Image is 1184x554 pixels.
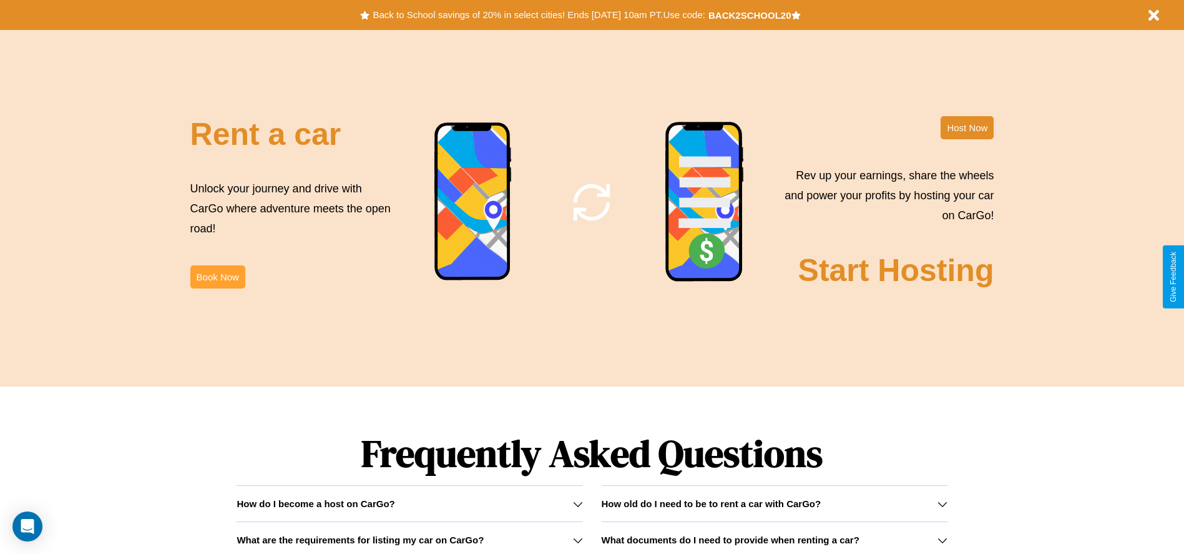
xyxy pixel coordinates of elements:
[708,10,791,21] b: BACK2SCHOOL20
[369,6,708,24] button: Back to School savings of 20% in select cities! Ends [DATE] 10am PT.Use code:
[602,535,859,545] h3: What documents do I need to provide when renting a car?
[434,122,512,282] img: phone
[237,422,947,485] h1: Frequently Asked Questions
[237,498,394,509] h3: How do I become a host on CarGo?
[237,535,484,545] h3: What are the requirements for listing my car on CarGo?
[798,252,994,289] h2: Start Hosting
[602,498,821,509] h3: How old do I need to be to rent a car with CarGo?
[190,116,341,152] h2: Rent a car
[777,166,994,226] p: Rev up your earnings, share the wheels and power your profits by hosting your car on CarGo!
[941,116,994,139] button: Host Now
[665,121,745,284] img: phone
[190,179,395,239] p: Unlock your journey and drive with CarGo where adventure meets the open road!
[1169,252,1178,302] div: Give Feedback
[190,265,245,289] button: Book Now
[12,512,42,542] div: Open Intercom Messenger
